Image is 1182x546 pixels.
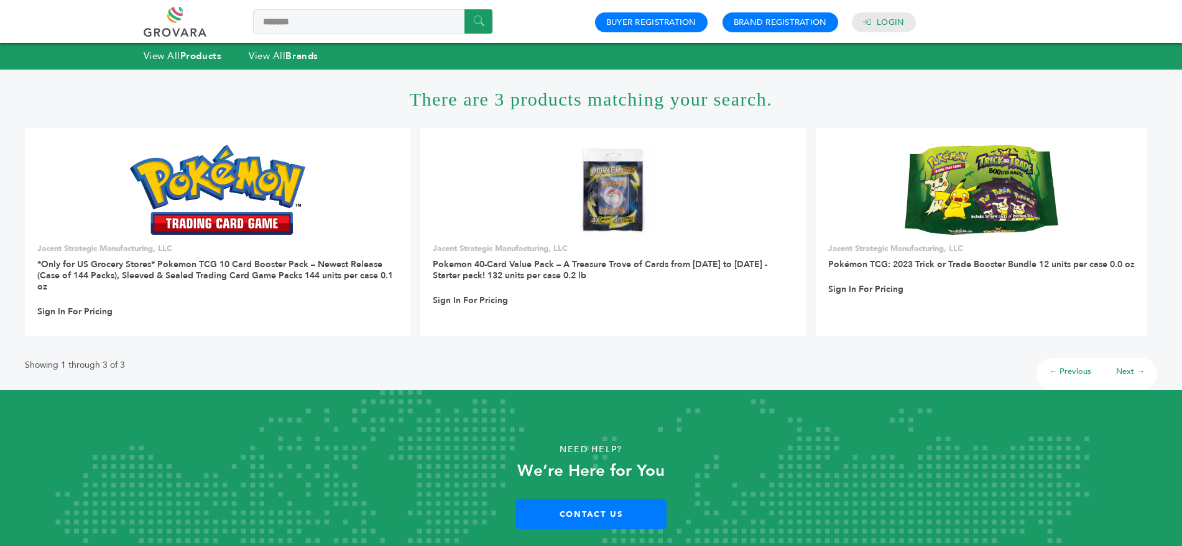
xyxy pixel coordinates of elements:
strong: Products [180,50,221,62]
a: Buyer Registration [606,17,696,28]
a: View AllBrands [249,50,318,62]
img: Pokémon TCG: 2023 Trick or Trade Booster Bundle 12 units per case 0.0 oz [905,145,1058,234]
img: Pokemon 40-Card Value Pack – A Treasure Trove of Cards from 1996 to 2024 - Starter pack! 132 unit... [568,145,658,235]
strong: We’re Here for You [517,460,665,482]
h1: There are 3 products matching your search. [25,70,1157,128]
a: Sign In For Pricing [37,306,113,317]
p: Showing 1 through 3 of 3 [25,358,125,373]
input: Search a product or brand... [253,9,492,34]
strong: Brands [285,50,318,62]
a: Next → [1116,366,1145,377]
a: Contact Us [515,499,667,529]
a: Brand Registration [734,17,827,28]
a: Pokémon TCG: 2023 Trick or Trade Booster Bundle 12 units per case 0.0 oz [828,258,1135,270]
img: *Only for US Grocery Stores* Pokemon TCG 10 Card Booster Pack – Newest Release (Case of 144 Packs... [130,145,306,234]
a: Sign In For Pricing [433,295,508,306]
a: Sign In For Pricing [828,284,903,295]
a: Pokemon 40-Card Value Pack – A Treasure Trove of Cards from [DATE] to [DATE] - Starter pack! 132 ... [433,258,767,281]
p: Jacent Strategic Manufacturing, LLC [828,243,1135,254]
p: Jacent Strategic Manufacturing, LLC [37,243,398,254]
a: Login [877,17,904,28]
p: Jacent Strategic Manufacturing, LLC [433,243,793,254]
a: View AllProducts [144,50,222,62]
p: Need Help? [59,440,1123,459]
a: *Only for US Grocery Stores* Pokemon TCG 10 Card Booster Pack – Newest Release (Case of 144 Packs... [37,258,393,293]
a: ← Previous [1049,366,1091,377]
